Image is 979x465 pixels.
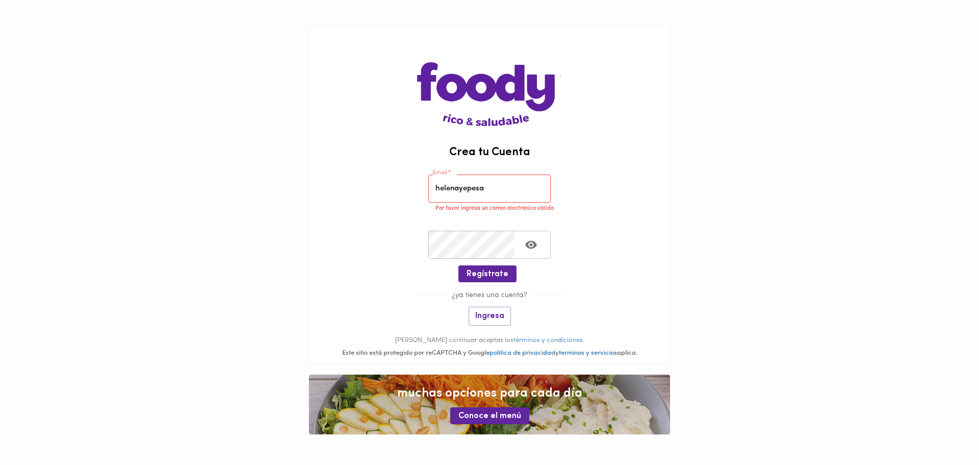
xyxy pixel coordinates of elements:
iframe: Messagebird Livechat Widget [920,406,969,455]
img: logo-main-page.png [417,26,561,126]
div: Este sitio está protegido por reCAPTCHA y Google y aplica. [309,349,670,358]
a: terminos y servicios [559,350,617,356]
button: Regístrate [458,265,517,282]
button: Toggle password visibility [519,232,544,257]
p: Por favor ingresa un correo electrónico válido [435,204,558,213]
p: [PERSON_NAME] continuar aceptas los . [309,336,670,346]
h2: Crea tu Cuenta [309,146,670,159]
span: Conoce el menú [458,411,521,421]
button: Conoce el menú [450,407,529,424]
span: Regístrate [467,270,508,279]
span: ¿ya tienes una cuenta? [446,291,533,299]
a: términos y condiciones [513,337,583,344]
button: Ingresa [469,307,511,326]
a: politica de privacidad [489,350,555,356]
span: muchas opciones para cada día [319,385,660,402]
span: Ingresa [475,311,504,321]
input: pepitoperez@gmail.com [428,175,551,203]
